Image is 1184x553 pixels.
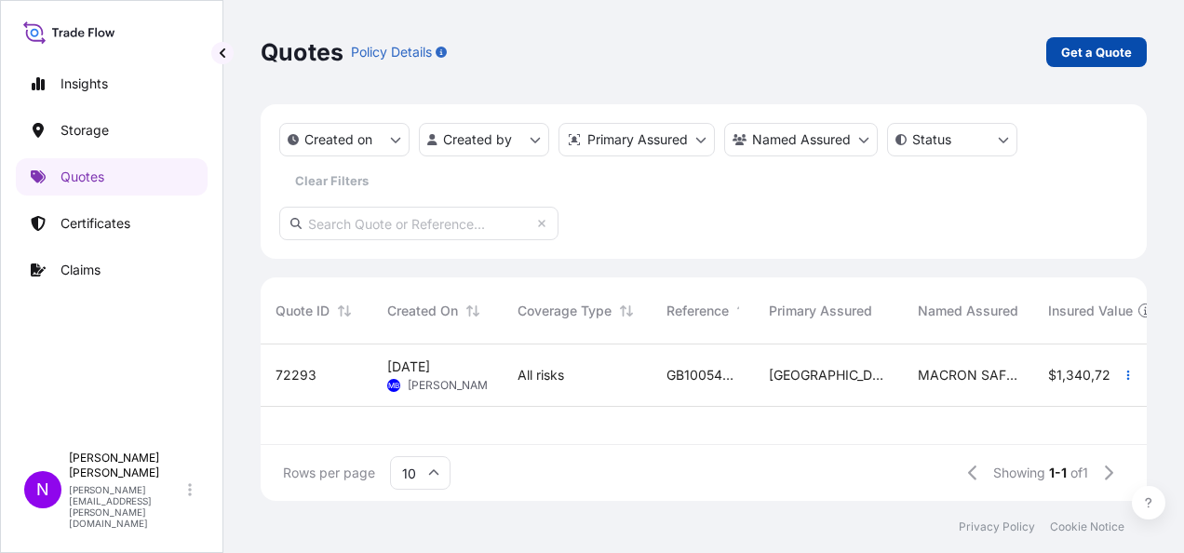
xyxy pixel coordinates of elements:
[276,302,330,320] span: Quote ID
[1095,369,1119,382] span: 724
[36,480,49,499] span: N
[351,43,432,61] p: Policy Details
[752,130,851,149] p: Named Assured
[1091,369,1095,382] span: ,
[558,123,715,156] button: distributor Filter options
[1049,464,1067,482] span: 1-1
[1048,302,1133,320] span: Insured Value
[1050,519,1124,534] a: Cookie Notice
[279,166,383,196] button: Clear Filters
[61,214,130,233] p: Certificates
[733,300,755,322] button: Sort
[1070,464,1088,482] span: of 1
[1062,369,1066,382] span: ,
[16,65,208,102] a: Insights
[16,251,208,289] a: Claims
[61,121,109,140] p: Storage
[724,123,878,156] button: cargoOwner Filter options
[443,130,512,149] p: Created by
[1066,369,1091,382] span: 340
[887,123,1017,156] button: certificateStatus Filter options
[587,130,688,149] p: Primary Assured
[918,366,1018,384] span: MACRON SAFETY SYSTEMS UK
[912,130,951,149] p: Status
[769,302,872,320] span: Primary Assured
[666,302,729,320] span: Reference
[959,519,1035,534] a: Privacy Policy
[993,464,1045,482] span: Showing
[279,123,410,156] button: createdOn Filter options
[279,207,558,240] input: Search Quote or Reference...
[16,112,208,149] a: Storage
[16,158,208,196] a: Quotes
[518,366,564,384] span: All risks
[666,366,739,384] span: GB1005439266
[283,464,375,482] span: Rows per page
[295,171,369,190] p: Clear Filters
[1061,43,1132,61] p: Get a Quote
[518,302,612,320] span: Coverage Type
[387,302,458,320] span: Created On
[388,376,399,395] span: MB
[304,130,372,149] p: Created on
[387,357,430,376] span: [DATE]
[615,300,638,322] button: Sort
[69,451,184,480] p: [PERSON_NAME] [PERSON_NAME]
[61,168,104,186] p: Quotes
[408,378,498,393] span: [PERSON_NAME]
[769,366,888,384] span: [GEOGRAPHIC_DATA]
[1046,37,1147,67] a: Get a Quote
[69,484,184,529] p: [PERSON_NAME][EMAIL_ADDRESS][PERSON_NAME][DOMAIN_NAME]
[61,261,101,279] p: Claims
[1048,369,1056,382] span: $
[16,205,208,242] a: Certificates
[261,37,343,67] p: Quotes
[462,300,484,322] button: Sort
[419,123,549,156] button: createdBy Filter options
[276,366,316,384] span: 72293
[61,74,108,93] p: Insights
[918,302,1018,320] span: Named Assured
[1056,369,1062,382] span: 1
[333,300,356,322] button: Sort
